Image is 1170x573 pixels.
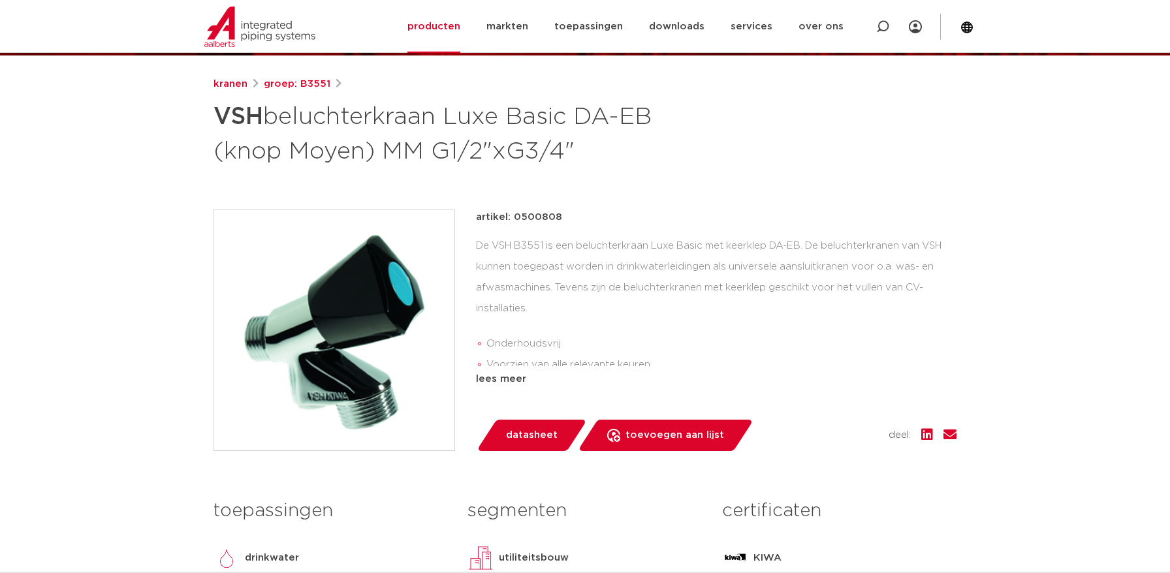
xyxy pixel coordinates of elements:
p: utiliteitsbouw [499,550,569,566]
a: kranen [213,76,247,92]
p: artikel: 0500808 [476,209,562,225]
img: drinkwater [213,545,240,571]
h3: certificaten [722,498,957,524]
h3: toepassingen [213,498,448,524]
span: deel: [889,427,911,443]
p: KIWA [753,550,782,566]
a: groep: B3551 [264,76,330,92]
img: KIWA [722,545,748,571]
p: drinkwater [245,550,299,566]
div: lees meer [476,371,957,387]
h3: segmenten [467,498,702,524]
img: Product Image for VSH beluchterkraan Luxe Basic DA-EB (knop Moyen) MM G1/2"xG3/4" [214,210,454,450]
h1: beluchterkraan Luxe Basic DA-EB (knop Moyen) MM G1/2"xG3/4" [213,97,704,168]
strong: VSH [213,105,263,129]
a: datasheet [476,420,587,451]
span: datasheet [506,425,558,446]
li: Onderhoudsvrij [486,333,957,354]
div: De VSH B3551 is een beluchterkraan Luxe Basic met keerklep DA-EB. De beluchterkranen van VSH kunn... [476,236,957,366]
span: toevoegen aan lijst [625,425,724,446]
li: Voorzien van alle relevante keuren [486,354,957,375]
img: utiliteitsbouw [467,545,494,571]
